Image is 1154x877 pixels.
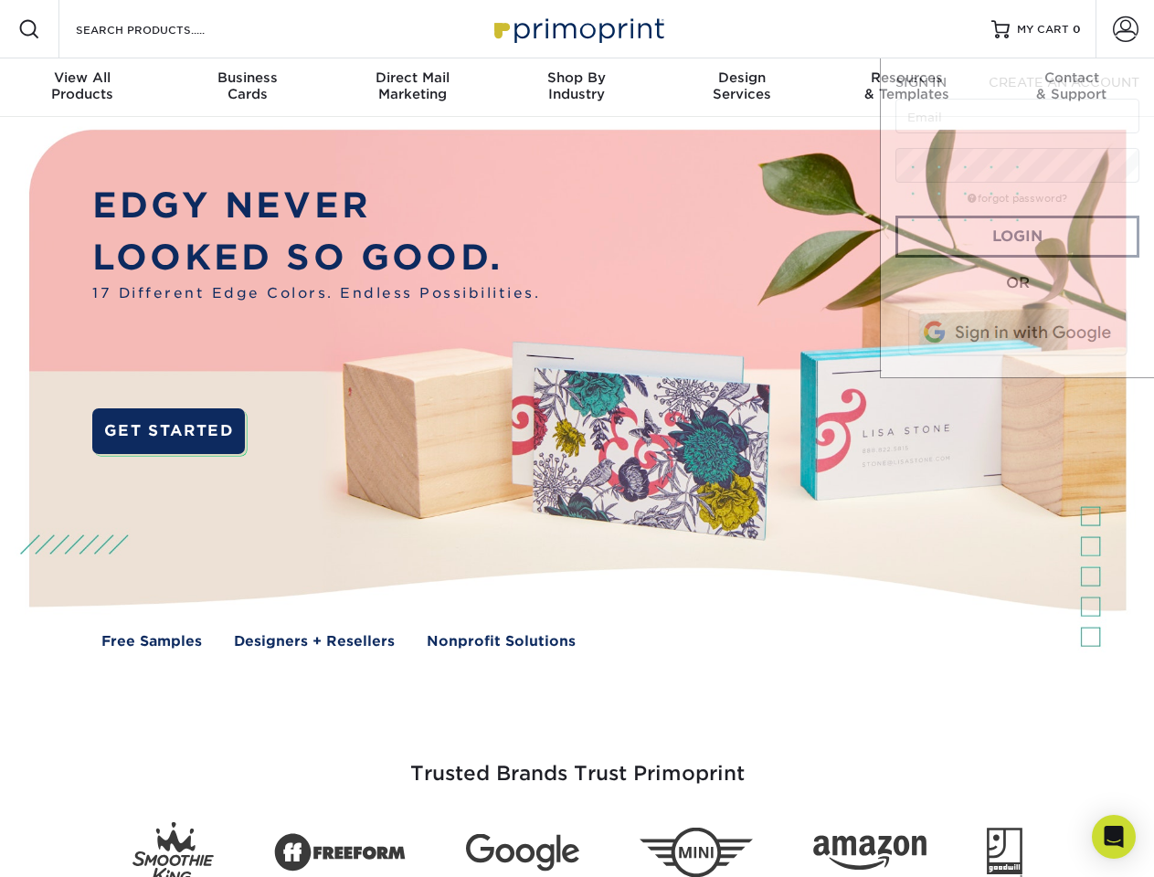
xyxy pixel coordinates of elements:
[895,272,1139,294] div: OR
[824,69,989,102] div: & Templates
[43,718,1112,808] h3: Trusted Brands Trust Primoprint
[1017,22,1069,37] span: MY CART
[92,232,540,284] p: LOOKED SO GOOD.
[494,58,659,117] a: Shop ByIndustry
[660,69,824,86] span: Design
[92,283,540,304] span: 17 Different Edge Colors. Endless Possibilities.
[101,631,202,652] a: Free Samples
[486,9,669,48] img: Primoprint
[989,75,1139,90] span: CREATE AN ACCOUNT
[330,58,494,117] a: Direct MailMarketing
[494,69,659,86] span: Shop By
[466,834,579,872] img: Google
[92,180,540,232] p: EDGY NEVER
[824,69,989,86] span: Resources
[92,408,245,454] a: GET STARTED
[968,193,1067,205] a: forgot password?
[895,216,1139,258] a: Login
[74,18,252,40] input: SEARCH PRODUCTS.....
[164,69,329,102] div: Cards
[895,99,1139,133] input: Email
[987,828,1022,877] img: Goodwill
[895,75,947,90] span: SIGN IN
[824,58,989,117] a: Resources& Templates
[660,58,824,117] a: DesignServices
[660,69,824,102] div: Services
[1073,23,1081,36] span: 0
[330,69,494,102] div: Marketing
[330,69,494,86] span: Direct Mail
[494,69,659,102] div: Industry
[164,58,329,117] a: BusinessCards
[1092,815,1136,859] div: Open Intercom Messenger
[164,69,329,86] span: Business
[234,631,395,652] a: Designers + Resellers
[5,821,155,871] iframe: Google Customer Reviews
[813,836,926,871] img: Amazon
[427,631,576,652] a: Nonprofit Solutions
